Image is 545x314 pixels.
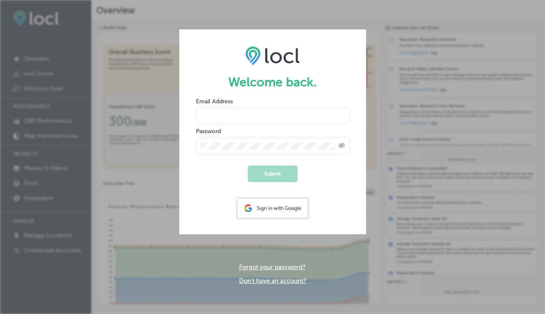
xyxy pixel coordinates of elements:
[338,142,345,150] span: Toggle password visibility
[237,199,308,218] div: Sign in with Google
[196,128,221,135] label: Password
[196,75,349,90] h1: Welcome back.
[196,98,233,105] label: Email Address
[248,166,298,182] button: Submit
[239,277,306,285] a: Don't have an account?
[245,46,300,65] img: LOCL logo
[239,263,305,271] a: Forgot your password?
